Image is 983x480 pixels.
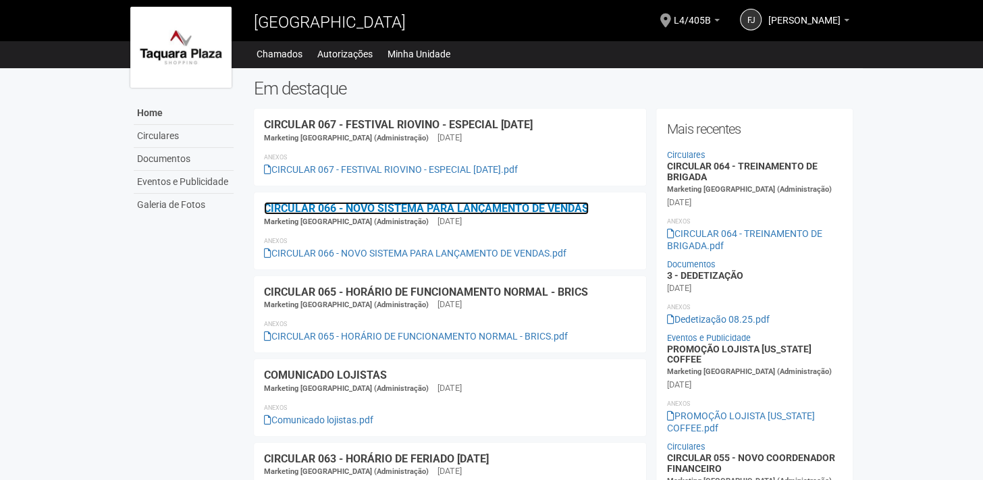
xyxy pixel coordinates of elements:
[740,9,762,30] a: FJ
[666,344,811,365] a: PROMOÇÃO LOJISTA [US_STATE] COFFEE
[264,235,636,247] li: Anexos
[134,194,234,216] a: Galeria de Fotos
[254,78,853,99] h2: Em destaque
[130,7,232,88] img: logo.jpg
[134,171,234,194] a: Eventos e Publicidade
[666,398,843,410] li: Anexos
[264,217,429,226] span: Marketing [GEOGRAPHIC_DATA] (Administração)
[666,270,743,281] a: 3 - DEDETIZAÇÃO
[666,452,834,473] a: CIRCULAR 055 - NOVO COORDENADOR FINANCEIRO
[264,248,566,259] a: CIRCULAR 066 - NOVO SISTEMA PARA LANÇAMENTO DE VENDAS.pdf
[254,13,406,32] span: [GEOGRAPHIC_DATA]
[674,17,720,28] a: L4/405B
[666,119,843,139] h2: Mais recentes
[264,134,429,142] span: Marketing [GEOGRAPHIC_DATA] (Administração)
[437,132,462,144] div: [DATE]
[264,286,588,298] a: CIRCULAR 065 - HORÁRIO DE FUNCIONAMENTO NORMAL - BRICS
[666,282,691,294] div: [DATE]
[264,300,429,309] span: Marketing [GEOGRAPHIC_DATA] (Administração)
[666,196,691,209] div: [DATE]
[264,318,636,330] li: Anexos
[674,2,711,26] span: L4/405B
[264,452,489,465] a: CIRCULAR 063 - HORÁRIO DE FERIADO [DATE]
[264,331,568,342] a: CIRCULAR 065 - HORÁRIO DE FUNCIONAMENTO NORMAL - BRICS.pdf
[437,215,462,228] div: [DATE]
[666,379,691,391] div: [DATE]
[768,17,849,28] a: [PERSON_NAME]
[264,402,636,414] li: Anexos
[666,301,843,313] li: Anexos
[768,2,841,26] span: Fernando José Jamel
[666,333,750,343] a: Eventos e Publicidade
[264,202,589,215] a: CIRCULAR 066 - NOVO SISTEMA PARA LANÇAMENTO DE VENDAS
[666,161,817,182] a: CIRCULAR 064 - TREINAMENTO DE BRIGADA
[437,382,462,394] div: [DATE]
[134,125,234,148] a: Circulares
[666,410,814,433] a: PROMOÇÃO LOJISTA [US_STATE] COFFEE.pdf
[666,259,715,269] a: Documentos
[666,215,843,228] li: Anexos
[666,442,705,452] a: Circulares
[666,185,831,194] span: Marketing [GEOGRAPHIC_DATA] (Administração)
[437,465,462,477] div: [DATE]
[264,118,533,131] a: CIRCULAR 067 - FESTIVAL RIOVINO - ESPECIAL [DATE]
[317,45,373,63] a: Autorizações
[134,148,234,171] a: Documentos
[388,45,450,63] a: Minha Unidade
[666,228,822,251] a: CIRCULAR 064 - TREINAMENTO DE BRIGADA.pdf
[666,314,769,325] a: Dedetização 08.25.pdf
[666,150,705,160] a: Circulares
[257,45,302,63] a: Chamados
[264,415,373,425] a: Comunicado lojistas.pdf
[264,369,387,381] a: COMUNICADO LOJISTAS
[264,164,518,175] a: CIRCULAR 067 - FESTIVAL RIOVINO - ESPECIAL [DATE].pdf
[666,367,831,376] span: Marketing [GEOGRAPHIC_DATA] (Administração)
[437,298,462,311] div: [DATE]
[264,467,429,476] span: Marketing [GEOGRAPHIC_DATA] (Administração)
[264,384,429,393] span: Marketing [GEOGRAPHIC_DATA] (Administração)
[134,102,234,125] a: Home
[264,151,636,163] li: Anexos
